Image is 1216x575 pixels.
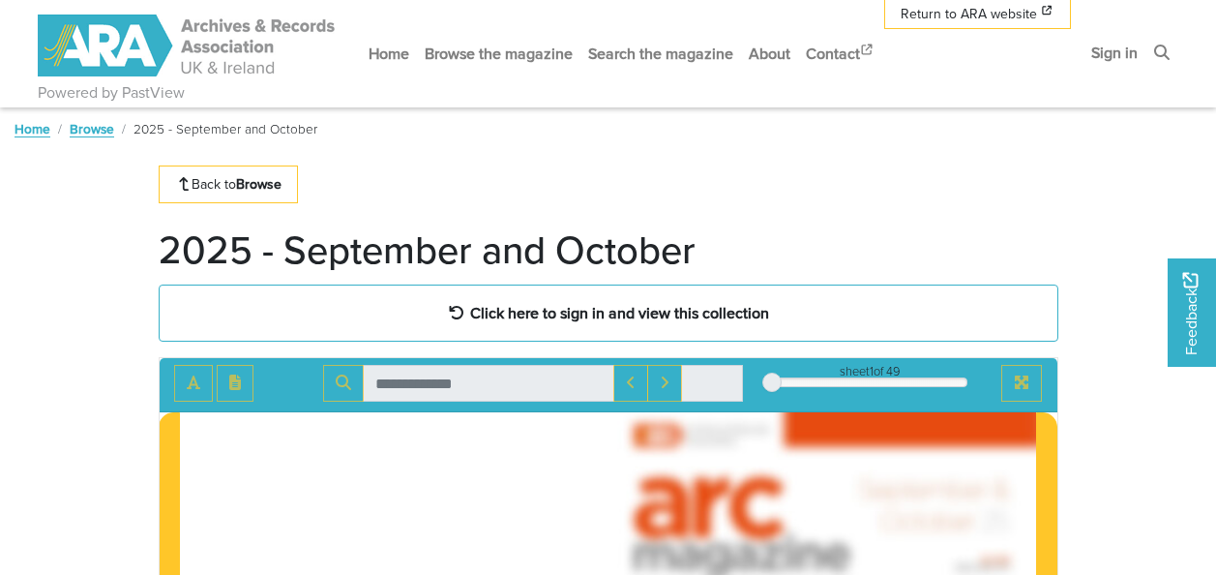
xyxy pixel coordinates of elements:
a: ARA - ARC Magazine | Powered by PastView logo [38,4,338,88]
span: Return to ARA website [901,4,1037,24]
button: Open transcription window [217,365,253,402]
a: Home [15,119,50,138]
input: Search for [363,365,614,402]
span: Feedback [1179,273,1202,355]
button: Toggle text selection (Alt+T) [174,365,213,402]
a: Back toBrowse [159,166,299,203]
a: Browse the magazine [417,28,580,79]
a: Browse [70,119,114,138]
a: Contact [798,28,883,79]
button: Previous Match [613,365,648,402]
div: sheet of 49 [772,362,967,380]
span: 1 [870,362,874,380]
strong: Click here to sign in and view this collection [470,302,769,323]
img: ARA - ARC Magazine | Powered by PastView [38,15,338,76]
span: 2025 - September and October [133,119,317,138]
strong: Browse [236,174,282,194]
button: Next Match [647,365,682,402]
h1: 2025 - September and October [159,227,696,273]
a: Click here to sign in and view this collection [159,285,1058,342]
button: Full screen mode [1001,365,1042,402]
a: Sign in [1083,27,1145,78]
a: Home [361,28,417,79]
a: Would you like to provide feedback? [1168,258,1216,367]
a: Powered by PastView [38,81,185,105]
button: Search [323,365,364,402]
a: About [741,28,798,79]
a: Search the magazine [580,28,741,79]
